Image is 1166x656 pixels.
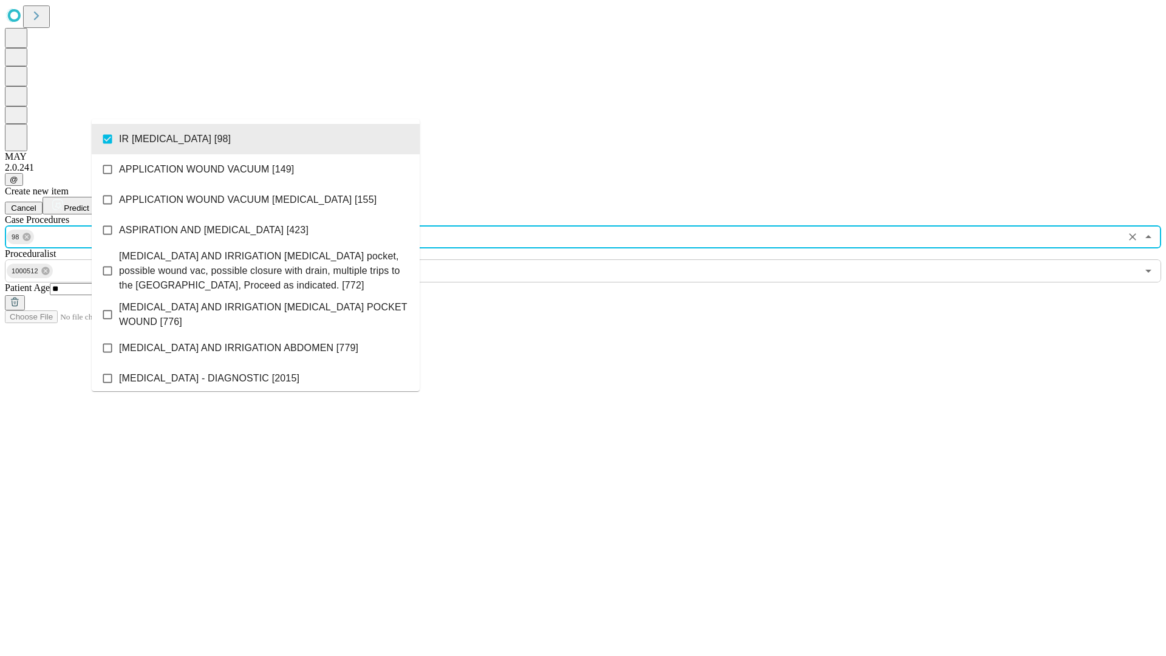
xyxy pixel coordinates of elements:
[11,203,36,213] span: Cancel
[119,341,358,355] span: [MEDICAL_DATA] AND IRRIGATION ABDOMEN [779]
[119,132,231,146] span: IR [MEDICAL_DATA] [98]
[5,282,50,293] span: Patient Age
[119,162,294,177] span: APPLICATION WOUND VACUUM [149]
[5,151,1161,162] div: MAY
[1124,228,1141,245] button: Clear
[64,203,89,213] span: Predict
[119,223,309,237] span: ASPIRATION AND [MEDICAL_DATA] [423]
[7,230,24,244] span: 98
[43,197,98,214] button: Predict
[119,249,410,293] span: [MEDICAL_DATA] AND IRRIGATION [MEDICAL_DATA] pocket, possible wound vac, possible closure with dr...
[10,175,18,184] span: @
[119,193,377,207] span: APPLICATION WOUND VACUUM [MEDICAL_DATA] [155]
[5,214,69,225] span: Scheduled Procedure
[119,300,410,329] span: [MEDICAL_DATA] AND IRRIGATION [MEDICAL_DATA] POCKET WOUND [776]
[5,248,56,259] span: Proceduralist
[1140,228,1157,245] button: Close
[5,202,43,214] button: Cancel
[5,186,69,196] span: Create new item
[119,371,299,386] span: [MEDICAL_DATA] - DIAGNOSTIC [2015]
[1140,262,1157,279] button: Open
[7,264,53,278] div: 1000512
[5,162,1161,173] div: 2.0.241
[5,173,23,186] button: @
[7,264,43,278] span: 1000512
[7,230,34,244] div: 98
